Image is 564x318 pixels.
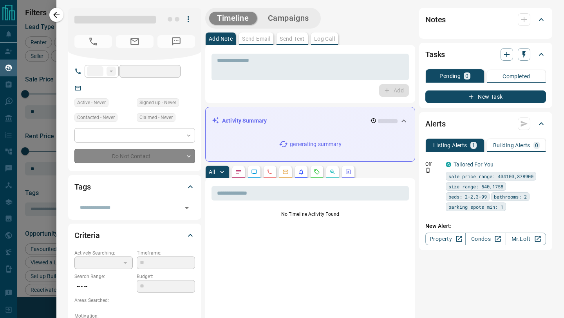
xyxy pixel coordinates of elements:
svg: Push Notification Only [425,168,431,173]
div: condos.ca [446,162,451,167]
svg: Agent Actions [345,169,351,175]
span: Contacted - Never [77,114,115,121]
svg: Opportunities [329,169,336,175]
p: Listing Alerts [433,143,467,148]
div: Tasks [425,45,546,64]
span: sale price range: 404100,878900 [448,172,533,180]
span: bathrooms: 2 [494,193,527,201]
svg: Lead Browsing Activity [251,169,257,175]
div: Do Not Contact [74,149,195,163]
p: Completed [503,74,530,79]
p: Activity Summary [222,117,267,125]
p: Areas Searched: [74,297,195,304]
p: Actively Searching: [74,249,133,257]
a: Property [425,233,466,245]
p: Off [425,161,441,168]
p: Timeframe: [137,249,195,257]
div: Notes [425,10,546,29]
a: Condos [465,233,506,245]
p: 1 [472,143,475,148]
span: Claimed - Never [139,114,173,121]
button: New Task [425,90,546,103]
a: Tailored For You [454,161,493,168]
span: Signed up - Never [139,99,176,107]
p: 0 [535,143,538,148]
p: Building Alerts [493,143,530,148]
div: Activity Summary [212,114,409,128]
p: Search Range: [74,273,133,280]
span: No Number [157,35,195,48]
span: No Number [74,35,112,48]
p: -- - -- [74,280,133,293]
span: Active - Never [77,99,106,107]
p: New Alert: [425,222,546,230]
p: Budget: [137,273,195,280]
button: Open [181,202,192,213]
div: Tags [74,177,195,196]
h2: Notes [425,13,446,26]
p: Add Note [209,36,233,42]
svg: Calls [267,169,273,175]
h2: Criteria [74,229,100,242]
p: 0 [465,73,468,79]
a: -- [87,85,90,91]
a: Mr.Loft [506,233,546,245]
span: size range: 540,1758 [448,182,503,190]
span: No Email [116,35,154,48]
p: No Timeline Activity Found [211,211,409,218]
div: Criteria [74,226,195,245]
button: Timeline [209,12,257,25]
button: Campaigns [260,12,317,25]
h2: Tags [74,181,90,193]
span: beds: 2-2,3-99 [448,193,487,201]
svg: Requests [314,169,320,175]
div: Alerts [425,114,546,133]
svg: Listing Alerts [298,169,304,175]
p: Pending [439,73,461,79]
p: All [209,169,215,175]
span: parking spots min: 1 [448,203,503,211]
p: generating summary [290,140,341,148]
h2: Alerts [425,117,446,130]
svg: Emails [282,169,289,175]
h2: Tasks [425,48,445,61]
svg: Notes [235,169,242,175]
